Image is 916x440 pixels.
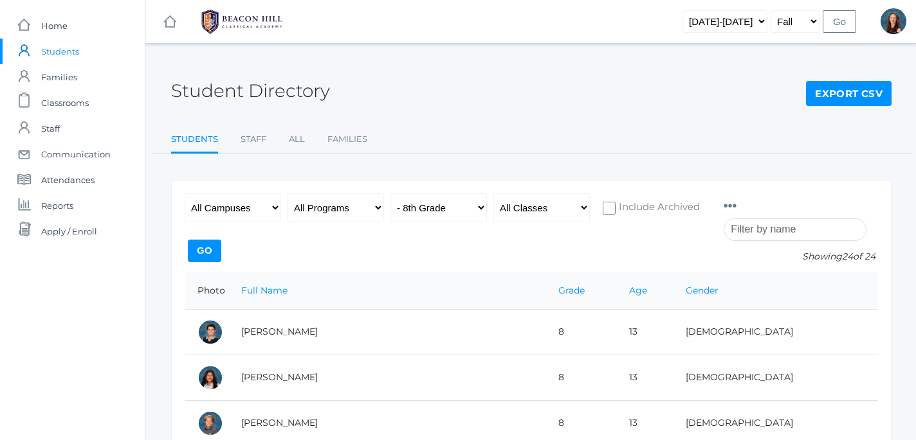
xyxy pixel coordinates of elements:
h2: Student Directory [171,81,330,101]
td: 8 [545,355,616,400]
span: Reports [41,193,73,218]
div: Amaya Arteaga [197,365,223,391]
span: Attendances [41,167,95,193]
span: Apply / Enroll [41,218,97,244]
a: Students [171,127,218,154]
span: 24 [842,251,853,262]
a: Full Name [241,285,288,296]
a: Staff [241,127,266,152]
span: Staff [41,116,60,141]
th: Photo [185,272,228,310]
td: 13 [616,309,673,355]
p: Showing of 24 [724,250,878,263]
a: Age [629,285,647,296]
img: BHCALogos-05-308ed15e86a5a0abce9b8dd61676a3503ac9727e845dece92d48e8588c001991.png [194,6,290,38]
td: [PERSON_NAME] [228,309,545,355]
td: [DEMOGRAPHIC_DATA] [673,309,878,355]
td: 13 [616,355,673,400]
span: Classrooms [41,90,89,116]
a: Gender [686,285,719,296]
span: Home [41,13,68,39]
a: All [289,127,305,152]
span: Students [41,39,79,64]
span: Communication [41,141,111,167]
div: Noah Boucher [197,410,223,436]
div: Hilary Erickson [881,8,906,34]
td: [DEMOGRAPHIC_DATA] [673,355,878,400]
td: [PERSON_NAME] [228,355,545,400]
span: Families [41,64,77,90]
span: Include Archived [616,200,700,216]
input: Go [823,10,856,33]
input: Include Archived [603,202,616,215]
a: Grade [558,285,585,296]
a: Export CSV [806,81,892,107]
input: Go [188,240,221,262]
div: Jake Arnold [197,319,223,345]
td: 8 [545,309,616,355]
a: Families [327,127,367,152]
input: Filter by name [724,218,866,241]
